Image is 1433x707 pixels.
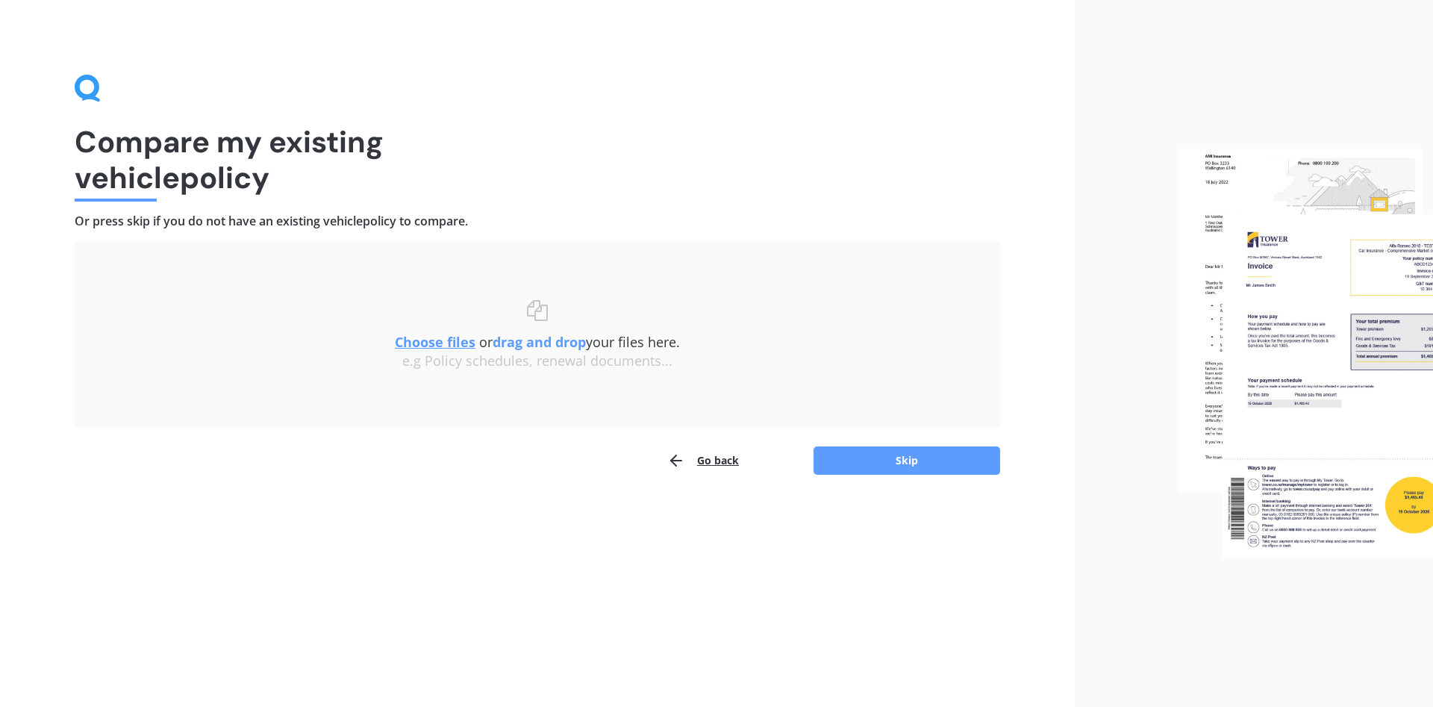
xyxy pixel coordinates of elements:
[667,446,739,476] button: Go back
[395,333,475,351] u: Choose files
[75,124,1000,196] h1: Compare my existing vehicle policy
[104,353,970,370] div: e.g Policy schedules, renewal documents...
[1178,149,1433,559] img: files.webp
[493,333,586,351] b: drag and drop
[814,446,1000,475] button: Skip
[75,214,1000,229] h4: Or press skip if you do not have an existing vehicle policy to compare.
[395,333,680,351] span: or your files here.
